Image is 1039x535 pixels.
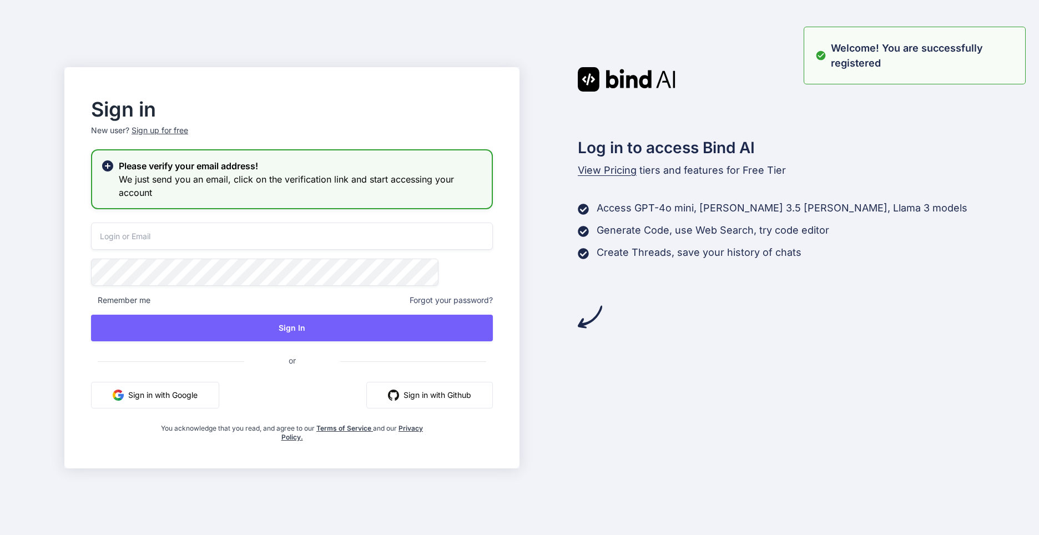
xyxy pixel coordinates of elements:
[91,100,493,118] h2: Sign in
[113,390,124,401] img: google
[578,67,675,92] img: Bind AI logo
[316,424,373,432] a: Terms of Service
[158,417,426,442] div: You acknowledge that you read, and agree to our and our
[244,347,340,374] span: or
[119,173,483,199] h3: We just send you an email, click on the verification link and start accessing your account
[91,382,219,408] button: Sign in with Google
[831,41,1018,70] p: Welcome! You are successfully registered
[366,382,493,408] button: Sign in with Github
[410,295,493,306] span: Forgot your password?
[132,125,188,136] div: Sign up for free
[578,163,975,178] p: tiers and features for Free Tier
[578,164,637,176] span: View Pricing
[91,223,493,250] input: Login or Email
[597,223,829,238] p: Generate Code, use Web Search, try code editor
[815,41,826,70] img: alert
[388,390,399,401] img: github
[281,424,423,441] a: Privacy Policy.
[578,136,975,159] h2: Log in to access Bind AI
[597,200,967,216] p: Access GPT-4o mini, [PERSON_NAME] 3.5 [PERSON_NAME], Llama 3 models
[597,245,801,260] p: Create Threads, save your history of chats
[91,125,493,149] p: New user?
[119,159,483,173] h2: Please verify your email address!
[91,315,493,341] button: Sign In
[91,295,150,306] span: Remember me
[578,305,602,329] img: arrow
